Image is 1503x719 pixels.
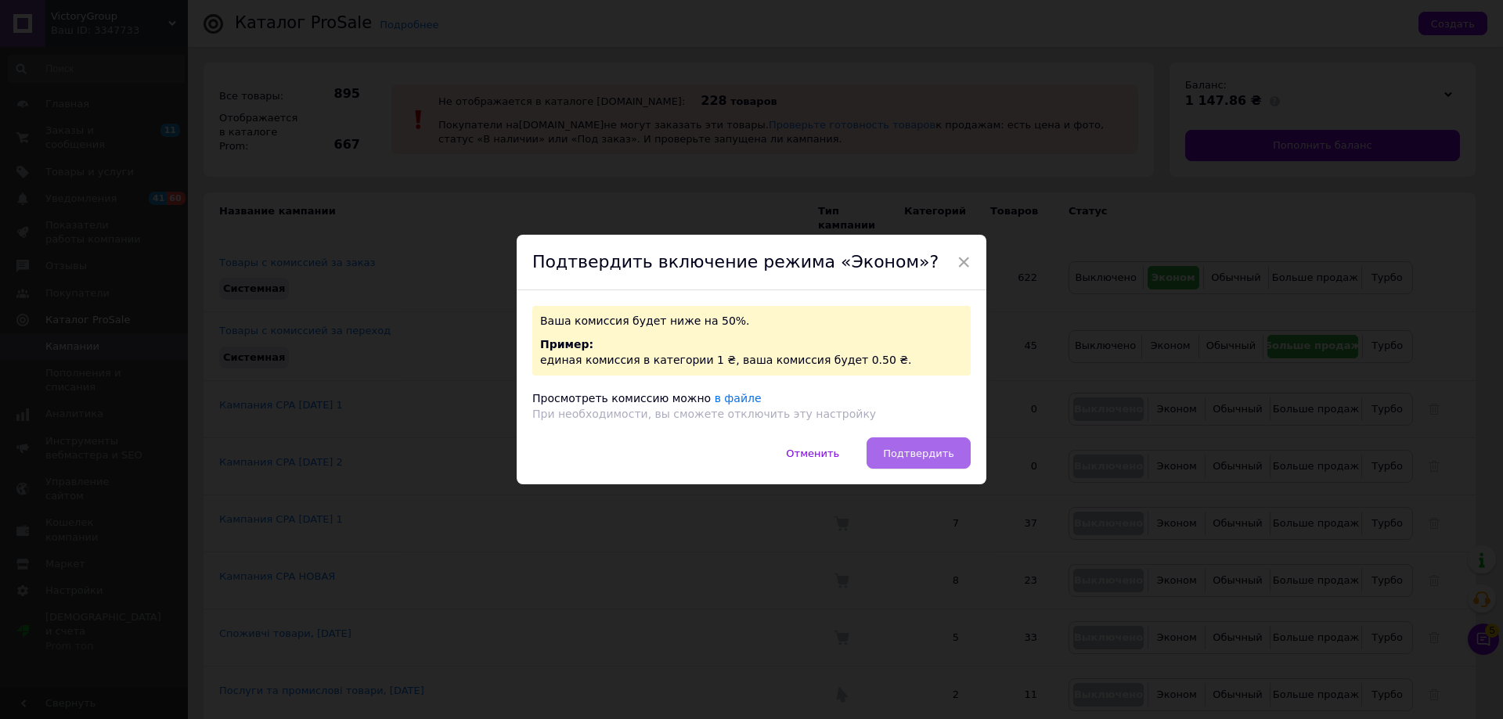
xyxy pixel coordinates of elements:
[957,249,971,275] span: ×
[770,437,856,469] button: Отменить
[540,338,593,351] span: Пример:
[532,392,711,404] span: Просмотреть комиссию можно
[540,315,750,327] span: Ваша комиссия будет ниже на 50%.
[715,392,762,404] a: в файле
[883,448,954,459] span: Подтвердить
[540,354,912,366] span: единая комиссия в категории 1 ₴, ваша комиссия будет 0.50 ₴.
[786,448,839,459] span: Отменить
[517,235,986,291] div: Подтвердить включение режима «Эконом»?
[867,437,971,469] button: Подтвердить
[532,408,876,420] span: При необходимости, вы сможете отключить эту настройку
